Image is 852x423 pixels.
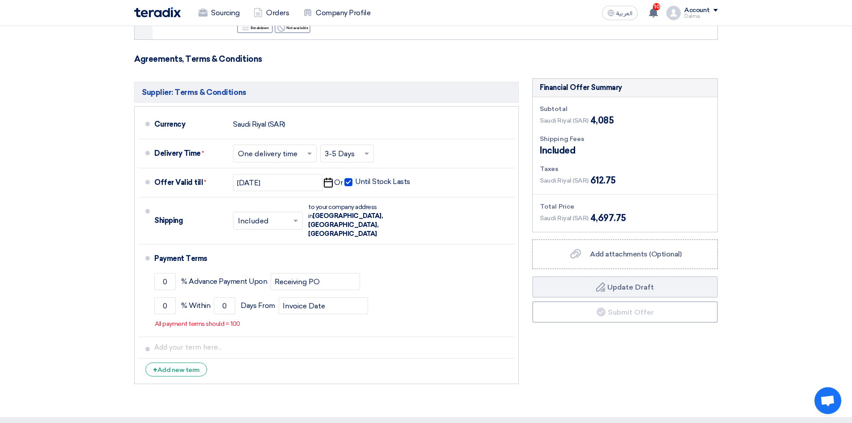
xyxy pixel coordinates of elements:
[271,273,360,290] input: payment-term-2
[181,277,267,286] span: % Advance Payment Upon
[246,3,296,23] a: Orders
[154,143,226,164] div: Delivery Time
[154,172,226,193] div: Offer Valid till
[532,276,718,298] button: Update Draft
[154,114,226,135] div: Currency
[233,174,322,191] input: yyyy-mm-dd
[308,203,407,239] div: to your company address in
[666,6,681,20] img: profile_test.png
[154,210,226,231] div: Shipping
[145,363,207,376] div: Add new term
[540,176,589,185] span: Saudi Riyal (SAR)
[684,14,718,19] div: Dalma
[154,248,504,269] div: Payment Terms
[191,3,246,23] a: Sourcing
[275,22,310,33] div: Not available
[540,164,710,174] div: Taxes
[590,211,626,225] span: 4,697.75
[214,297,235,314] input: payment-term-2
[181,301,210,310] span: % Within
[154,297,176,314] input: payment-term-2
[602,6,638,20] button: العربية
[296,3,377,23] a: Company Profile
[540,202,710,211] div: Total Price
[279,297,368,314] input: payment-term-2
[684,7,710,14] div: Account
[134,54,718,64] h3: Agreements, Terms & Conditions
[334,178,343,187] span: Or
[590,114,614,127] span: 4,085
[540,116,589,125] span: Saudi Riyal (SAR)
[540,134,710,144] div: Shipping Fees
[153,366,157,374] span: +
[308,212,383,238] span: [GEOGRAPHIC_DATA], [GEOGRAPHIC_DATA], [GEOGRAPHIC_DATA]
[237,22,273,33] div: Breakdown
[540,144,575,157] span: Included
[540,82,622,93] div: Financial Offer Summary
[344,177,410,186] label: Until Stock Lasts
[590,174,616,187] span: 612.75
[540,104,710,114] div: Subtotal
[616,10,632,17] span: العربية
[154,339,511,356] input: Add your term here...
[653,3,660,10] span: 10
[134,82,519,103] h5: Supplier: Terms & Conditions
[134,7,181,17] img: Teradix logo
[241,301,275,310] span: Days From
[590,250,682,258] span: Add attachments (Optional)
[154,273,176,290] input: payment-term-1
[540,214,589,223] span: Saudi Riyal (SAR)
[532,301,718,323] button: Submit Offer
[155,320,240,329] p: All payment terms should = 100
[233,116,285,133] div: Saudi Riyal (SAR)
[814,387,841,414] div: Open chat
